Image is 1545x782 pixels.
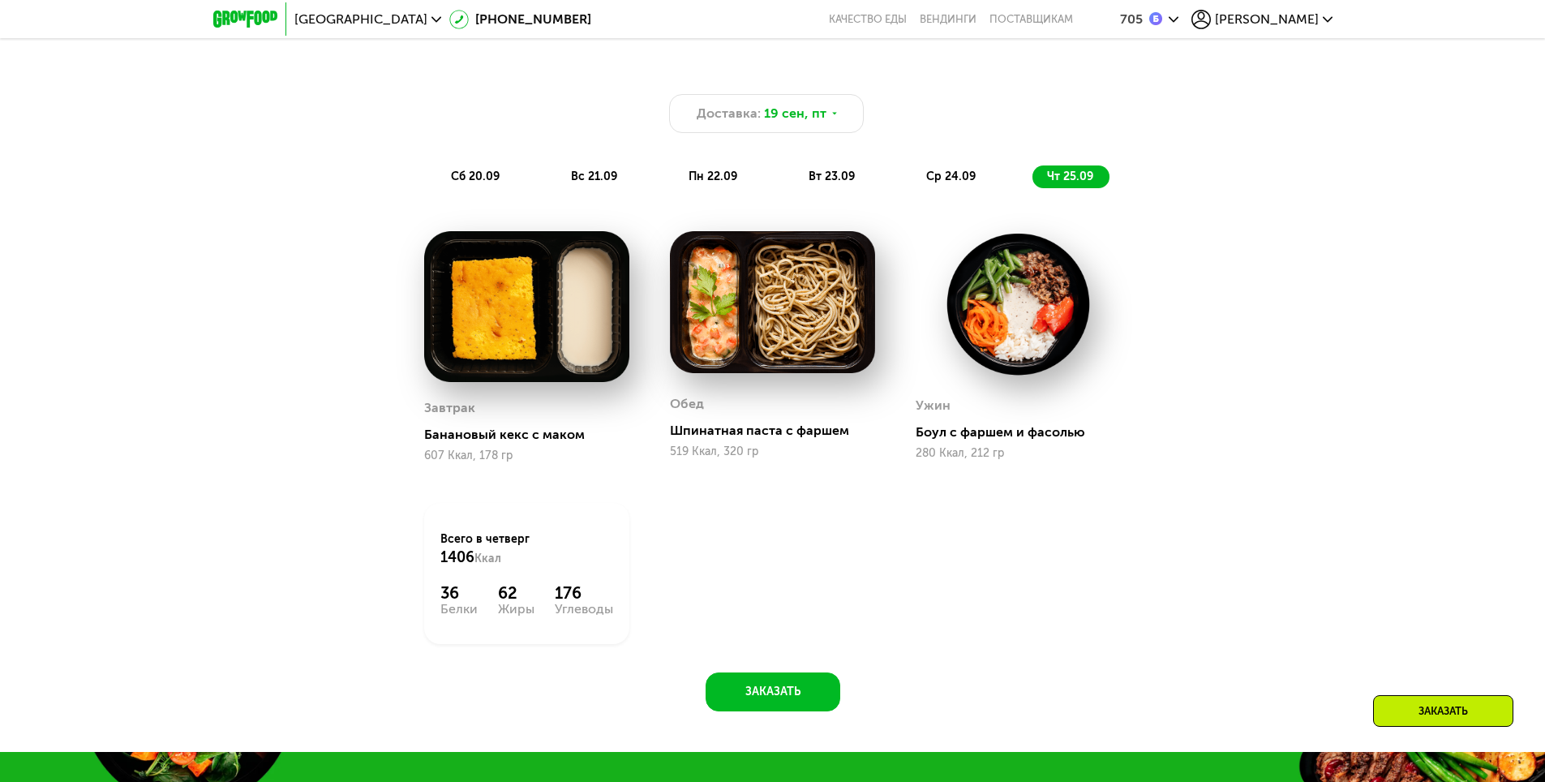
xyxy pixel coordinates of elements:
div: 607 Ккал, 178 гр [424,449,629,462]
div: 36 [440,583,478,603]
div: 62 [498,583,534,603]
div: 280 Ккал, 212 гр [916,447,1121,460]
span: сб 20.09 [451,170,500,183]
button: Заказать [706,672,840,711]
a: [PHONE_NUMBER] [449,10,591,29]
span: Ккал [474,552,501,565]
div: Всего в четверг [440,531,613,567]
span: [GEOGRAPHIC_DATA] [294,13,427,26]
a: Качество еды [829,13,907,26]
span: пн 22.09 [689,170,737,183]
span: [PERSON_NAME] [1215,13,1319,26]
div: Шпинатная паста с фаршем [670,423,888,439]
div: поставщикам [989,13,1073,26]
span: 19 сен, пт [764,104,826,123]
div: Углеводы [555,603,613,616]
div: Белки [440,603,478,616]
div: Боул с фаршем и фасолью [916,424,1134,440]
div: Банановый кекс с маком [424,427,642,443]
span: 1406 [440,548,474,566]
span: вт 23.09 [809,170,855,183]
div: Завтрак [424,396,475,420]
div: Жиры [498,603,534,616]
a: Вендинги [920,13,976,26]
div: 176 [555,583,613,603]
div: Заказать [1373,695,1513,727]
div: Обед [670,392,704,416]
div: 519 Ккал, 320 гр [670,445,875,458]
span: вс 21.09 [571,170,617,183]
span: чт 25.09 [1047,170,1093,183]
div: Ужин [916,393,951,418]
span: ср 24.09 [926,170,976,183]
div: 705 [1120,13,1143,26]
span: Доставка: [697,104,761,123]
